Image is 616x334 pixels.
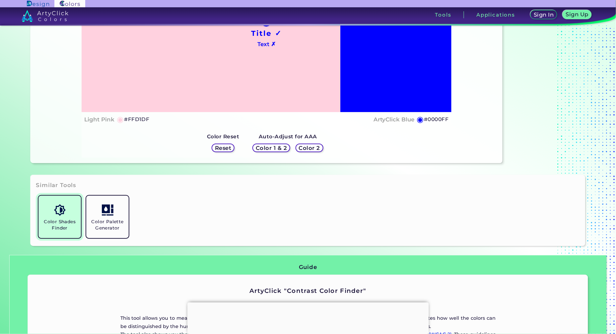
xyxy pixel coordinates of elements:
h3: Guide [299,263,317,271]
h5: ◉ [417,115,424,123]
img: ArtyClick Design logo [27,1,49,7]
h5: Reset [215,145,231,151]
h4: Text ✗ [257,39,276,49]
h3: Applications [476,12,515,17]
strong: Auto-Adjust for AAA [259,133,317,140]
h4: Light Pink [84,115,114,124]
a: Color Palette Generator [84,193,131,241]
img: icon_col_pal_col.svg [102,204,113,216]
img: icon_color_shades.svg [54,204,66,216]
iframe: Advertisement [187,302,429,332]
h5: Color Palette Generator [89,219,126,231]
h1: Title ✓ [251,28,282,38]
h4: ArtyClick Blue [374,115,414,124]
h5: Sign In [534,12,554,17]
p: This tool allows you to measure the contrast ratio between any two colors. The contrast ratio is ... [120,314,496,330]
a: Sign In [530,10,557,20]
img: logo_artyclick_colors_white.svg [22,10,68,22]
h3: Tools [435,12,451,17]
h5: Sign Up [566,12,588,17]
h5: Color 2 [299,145,320,151]
strong: Color Reset [207,133,239,140]
h3: Similar Tools [36,181,76,189]
p: Overview [120,304,496,312]
h2: ArtyClick "Contrast Color Finder" [120,287,496,295]
h5: Color Shades Finder [41,219,78,231]
a: Sign Up [563,10,591,20]
h5: #0000FF [424,115,448,124]
h5: #FFD1DF [124,115,149,124]
a: Color Shades Finder [36,193,84,241]
h5: ◉ [117,115,124,123]
h5: Color 1 & 2 [256,145,287,151]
